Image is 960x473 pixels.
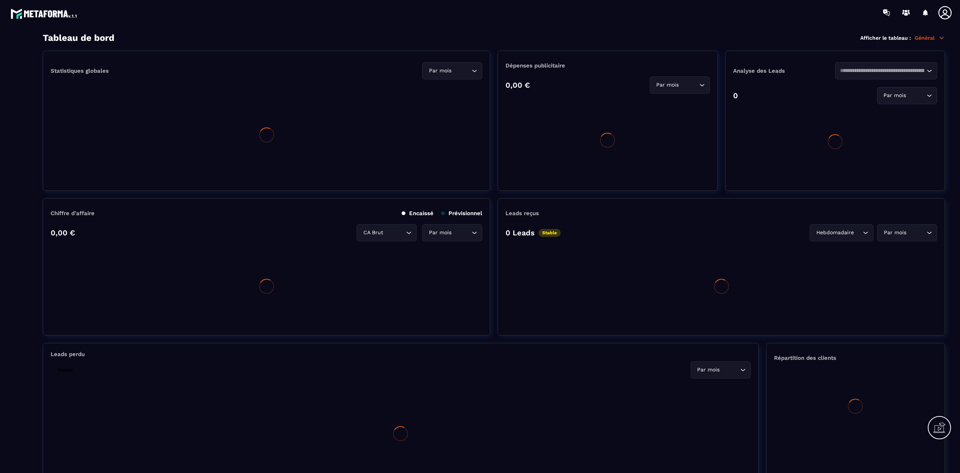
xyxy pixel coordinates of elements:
div: Search for option [877,224,937,241]
p: 0,00 € [51,228,75,237]
p: Répartition des clients [774,355,937,361]
span: CA Brut [361,229,385,237]
p: Analyse des Leads [733,67,835,74]
input: Search for option [855,229,861,237]
div: Search for option [650,76,710,94]
p: Stable [538,229,561,237]
span: Par mois [655,81,681,89]
p: Prévisionnel [441,210,482,217]
div: Search for option [357,224,417,241]
input: Search for option [453,67,470,75]
input: Search for option [908,229,925,237]
p: Afficher le tableau : [860,35,911,41]
div: Search for option [691,361,751,379]
div: Search for option [877,87,937,104]
div: Search for option [422,62,482,79]
p: Général [915,34,945,41]
input: Search for option [453,229,470,237]
span: Par mois [882,229,908,237]
p: Statistiques globales [51,67,109,74]
p: 0,00 € [505,81,530,90]
span: Par mois [427,229,453,237]
p: Chiffre d’affaire [51,210,94,217]
p: 0 [733,91,738,100]
input: Search for option [721,366,738,374]
span: Par mois [696,366,721,374]
h3: Tableau de bord [43,33,114,43]
div: Search for option [810,224,873,241]
span: Par mois [882,91,908,100]
input: Search for option [908,91,925,100]
span: Par mois [427,67,453,75]
p: Leads perdu [51,351,85,358]
p: Dépenses publicitaire [505,62,709,69]
input: Search for option [681,81,697,89]
div: Search for option [422,224,482,241]
span: Hebdomadaire [814,229,855,237]
p: Encaissé [402,210,433,217]
p: 0 Leads [505,228,535,237]
img: logo [10,7,78,20]
input: Search for option [840,67,925,75]
p: Stable [54,366,76,374]
div: Search for option [835,62,937,79]
p: Leads reçus [505,210,539,217]
input: Search for option [385,229,404,237]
